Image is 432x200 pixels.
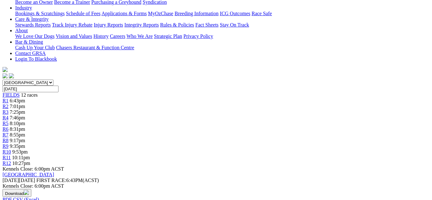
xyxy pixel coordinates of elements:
[160,22,194,27] a: Rules & Policies
[36,178,66,183] span: FIRST RACE:
[66,11,100,16] a: Schedule of Fees
[15,11,429,16] div: Industry
[3,104,9,109] a: R2
[10,115,25,120] span: 7:46pm
[56,45,134,50] a: Chasers Restaurant & Function Centre
[94,22,123,27] a: Injury Reports
[15,39,43,45] a: Bar & Dining
[15,22,429,28] div: Care & Integrity
[3,132,9,137] a: R7
[15,5,32,10] a: Industry
[3,115,9,120] a: R4
[15,33,54,39] a: We Love Our Dogs
[175,11,219,16] a: Breeding Information
[3,183,429,189] div: Kennels Close: 6:00pm ACST
[3,126,9,132] a: R6
[3,121,9,126] a: R5
[148,11,173,16] a: MyOzChase
[3,172,54,177] a: [GEOGRAPHIC_DATA]
[220,11,250,16] a: ICG Outcomes
[12,161,30,166] span: 10:27pm
[10,132,25,137] span: 8:55pm
[251,11,272,16] a: Race Safe
[56,33,92,39] a: Vision and Values
[3,166,64,172] span: Kennels Close: 6:00pm ACST
[36,178,99,183] span: 6:43PM(ACST)
[124,22,159,27] a: Integrity Reports
[21,92,38,98] span: 12 races
[3,149,11,155] a: R10
[110,33,125,39] a: Careers
[15,51,46,56] a: Contact GRSA
[93,33,108,39] a: History
[3,92,20,98] a: FIELDS
[15,33,429,39] div: About
[3,86,59,92] input: Select date
[12,155,30,160] span: 10:11pm
[9,73,14,78] img: twitter.svg
[12,149,28,155] span: 9:53pm
[10,126,25,132] span: 8:31pm
[10,109,25,115] span: 7:25pm
[3,138,9,143] a: R8
[15,28,28,33] a: About
[10,104,25,109] span: 7:01pm
[52,22,92,27] a: Track Injury Rebate
[3,161,11,166] a: R12
[15,45,55,50] a: Cash Up Your Club
[3,109,9,115] a: R3
[3,67,8,72] img: logo-grsa-white.png
[154,33,182,39] a: Strategic Plan
[15,22,51,27] a: Stewards Reports
[3,178,35,183] span: [DATE]
[10,138,25,143] span: 9:17pm
[10,121,25,126] span: 8:10pm
[3,155,11,160] a: R11
[3,178,19,183] span: [DATE]
[15,11,65,16] a: Bookings & Scratchings
[3,189,31,197] button: Download
[3,98,9,103] a: R1
[127,33,153,39] a: Who We Are
[24,190,29,195] img: download.svg
[195,22,219,27] a: Fact Sheets
[3,143,9,149] a: R9
[220,22,249,27] a: Stay On Track
[3,73,8,78] img: facebook.svg
[102,11,147,16] a: Applications & Forms
[15,56,57,62] a: Login To Blackbook
[15,16,49,22] a: Care & Integrity
[10,98,25,103] span: 6:43pm
[183,33,213,39] a: Privacy Policy
[15,45,429,51] div: Bar & Dining
[10,143,25,149] span: 9:35pm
